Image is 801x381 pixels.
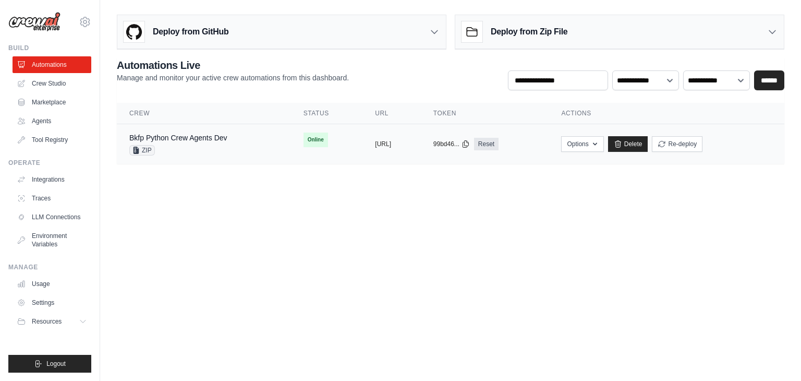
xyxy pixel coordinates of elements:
[129,134,227,142] a: Bkfp Python Crew Agents Dev
[652,136,702,152] button: Re-deploy
[8,44,91,52] div: Build
[117,73,349,83] p: Manage and monitor your active crew automations from this dashboard.
[304,133,328,147] span: Online
[608,136,648,152] a: Delete
[13,276,91,292] a: Usage
[13,132,91,148] a: Tool Registry
[13,171,91,188] a: Integrations
[13,113,91,129] a: Agents
[491,26,567,38] h3: Deploy from Zip File
[13,209,91,225] a: LLM Connections
[362,103,420,124] th: URL
[13,313,91,330] button: Resources
[8,263,91,271] div: Manage
[13,228,91,253] a: Environment Variables
[32,317,62,326] span: Resources
[13,190,91,207] a: Traces
[117,103,291,124] th: Crew
[8,355,91,373] button: Logout
[46,360,66,368] span: Logout
[421,103,549,124] th: Token
[124,21,144,42] img: GitHub Logo
[117,58,349,73] h2: Automations Live
[749,331,801,381] iframe: Chat Widget
[13,294,91,311] a: Settings
[129,145,155,156] span: ZIP
[474,138,499,150] a: Reset
[433,140,470,148] button: 99bd46...
[153,26,228,38] h3: Deploy from GitHub
[291,103,363,124] th: Status
[13,94,91,111] a: Marketplace
[8,12,60,32] img: Logo
[8,159,91,167] div: Operate
[13,56,91,73] a: Automations
[13,75,91,92] a: Crew Studio
[549,103,784,124] th: Actions
[561,136,603,152] button: Options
